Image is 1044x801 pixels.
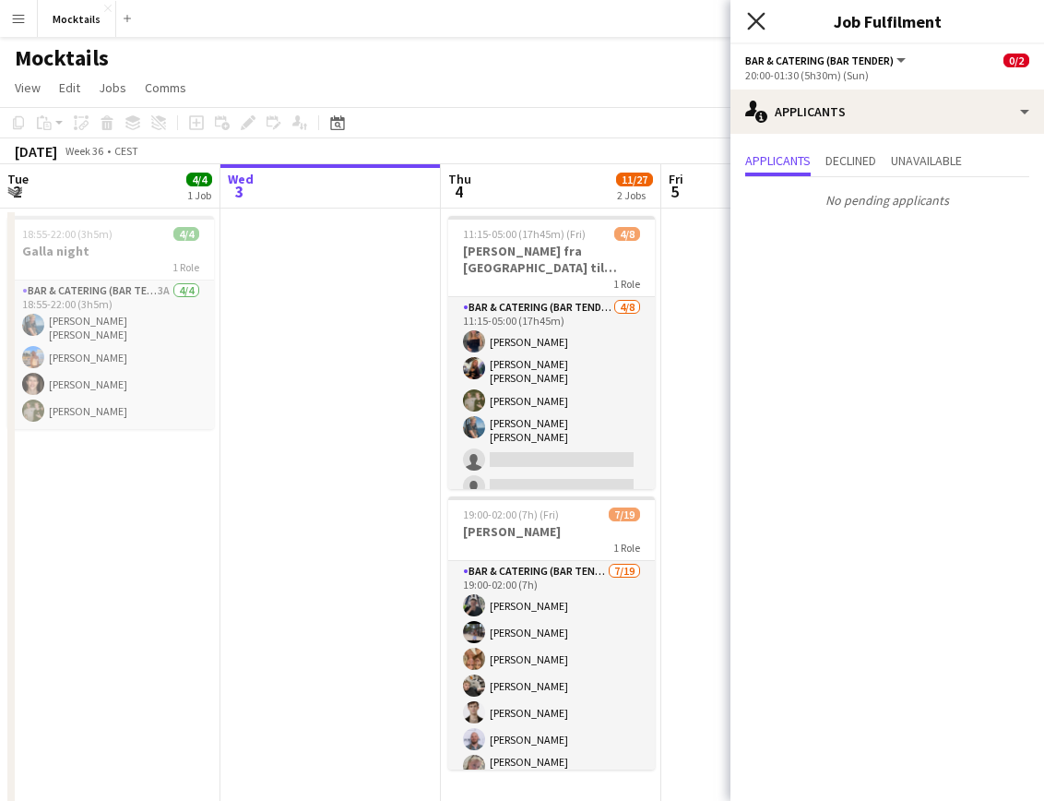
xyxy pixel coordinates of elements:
span: Tue [7,171,29,187]
span: Bar & Catering (Bar Tender) [745,54,894,67]
div: [DATE] [15,142,57,161]
span: 4/4 [186,173,212,186]
span: 11:15-05:00 (17h45m) (Fri) [463,227,586,241]
a: Jobs [91,76,134,100]
app-card-role: Bar & Catering (Bar Tender)4/811:15-05:00 (17h45m)[PERSON_NAME][PERSON_NAME] [PERSON_NAME] [PERSO... [448,297,655,558]
span: 2 [5,181,29,202]
app-job-card: 19:00-02:00 (7h) (Fri)7/19[PERSON_NAME]1 RoleBar & Catering (Bar Tender)7/1919:00-02:00 (7h)[PERS... [448,496,655,770]
span: Edit [59,79,80,96]
button: Mocktails [38,1,116,37]
span: Unavailable [891,154,962,167]
div: 20:00-01:30 (5h30m) (Sun) [745,68,1029,82]
span: 0/2 [1003,54,1029,67]
span: 19:00-02:00 (7h) (Fri) [463,508,559,521]
span: Applicants [745,154,811,167]
span: 1 Role [613,277,640,291]
span: 4/4 [173,227,199,241]
a: Edit [52,76,88,100]
span: Wed [228,171,254,187]
span: Thu [448,171,471,187]
div: CEST [114,144,138,158]
span: 11/27 [616,173,653,186]
app-card-role: Bar & Catering (Bar Tender)3A4/418:55-22:00 (3h5m)[PERSON_NAME] [PERSON_NAME][PERSON_NAME][PERSON... [7,281,214,429]
h3: [PERSON_NAME] fra [GEOGRAPHIC_DATA] til [GEOGRAPHIC_DATA] [448,243,655,276]
span: Fri [669,171,683,187]
div: Applicants [730,90,1044,134]
span: 1 Role [172,260,199,274]
div: 2 Jobs [617,188,652,202]
span: Comms [145,79,186,96]
a: Comms [137,76,194,100]
span: 18:55-22:00 (3h5m) [22,227,113,241]
h3: [PERSON_NAME] [448,523,655,540]
span: 5 [666,181,683,202]
span: 3 [225,181,254,202]
a: View [7,76,48,100]
span: Jobs [99,79,126,96]
div: 1 Job [187,188,211,202]
h3: Galla night [7,243,214,259]
span: 1 Role [613,541,640,555]
span: 7/19 [609,508,640,521]
app-job-card: 11:15-05:00 (17h45m) (Fri)4/8[PERSON_NAME] fra [GEOGRAPHIC_DATA] til [GEOGRAPHIC_DATA]1 RoleBar &... [448,216,655,489]
h1: Mocktails [15,44,109,72]
span: 4/8 [614,227,640,241]
span: 4 [445,181,471,202]
span: View [15,79,41,96]
h3: Job Fulfilment [730,9,1044,33]
span: Declined [825,154,876,167]
app-job-card: 18:55-22:00 (3h5m)4/4Galla night1 RoleBar & Catering (Bar Tender)3A4/418:55-22:00 (3h5m)[PERSON_N... [7,216,214,429]
button: Bar & Catering (Bar Tender) [745,54,908,67]
p: No pending applicants [730,185,1044,216]
span: Week 36 [61,144,107,158]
